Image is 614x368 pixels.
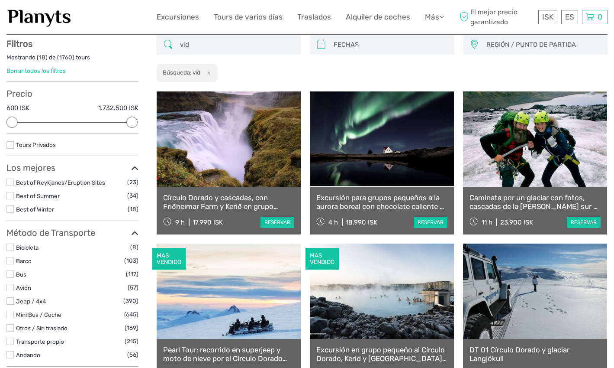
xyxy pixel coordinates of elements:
[6,104,29,113] label: 600 ISK
[163,193,294,211] a: Círculo Dorado y cascadas, con Friðheimar Farm y Kerið en grupo pequeño
[193,218,223,226] div: 17.990 ISK
[260,217,294,228] a: reservar
[346,218,377,226] div: 18.990 ISK
[163,345,294,363] a: Pearl Tour: recorrido en superjeep y moto de nieve por el Círculo Dorado desde [GEOGRAPHIC_DATA]
[297,11,331,23] a: Traslados
[482,218,492,226] span: 11 h
[482,38,603,52] button: REGIÓN / PUNTO DE PARTIDA
[16,311,61,318] a: Mini Bus / Coche
[16,257,32,264] a: Barco
[457,7,536,26] span: El mejor precio garantizado
[39,53,45,62] label: 18
[157,11,199,23] a: Excursiones
[346,11,410,23] a: Alquiler de coches
[16,271,26,278] a: Bus
[469,345,601,363] a: DT 01 Círculo Dorado y glaciar Langjökull
[127,191,138,201] span: (34)
[16,298,46,305] a: Jeep / 4x4
[16,338,64,345] a: Transporte propio
[126,269,138,279] span: (117)
[16,141,56,148] a: Tours Privados
[59,53,72,62] label: 1760
[16,352,40,358] a: Andando
[16,325,68,332] a: Otros / Sin traslado
[16,179,105,186] a: Best of Reykjanes/Eruption Sites
[128,283,138,293] span: (57)
[16,244,39,251] a: Bicicleta
[123,296,138,306] span: (390)
[425,11,444,23] a: Más
[175,218,185,226] span: 9 h
[124,309,138,319] span: (645)
[163,69,200,76] h2: Búsqueda: vid
[316,345,447,363] a: Excursión en grupo pequeño al Círculo Dorado, Kerid y [GEOGRAPHIC_DATA] con entrada
[567,217,601,228] a: reservar
[6,228,138,238] h3: Método de Transporte
[316,193,447,211] a: Excursión para grupos pequeños a la aurora boreal con chocolate caliente y fotos gratis
[12,15,98,22] p: We're away right now. Please check back later!
[152,248,186,270] div: MAS VENDIDO
[125,336,138,346] span: (215)
[596,13,604,21] span: 0
[6,7,72,28] img: 1453-555b4ac7-172b-4ae9-927d-298d0724a4f4_logo_small.jpg
[500,218,533,226] div: 23.900 ISK
[469,193,601,211] a: Caminata por un glaciar con fotos, cascadas de la [PERSON_NAME] sur y playa de [GEOGRAPHIC_DATA]
[328,218,338,226] span: 4 h
[214,11,283,23] a: Tours de varios días
[414,217,447,228] a: reservar
[100,13,110,24] button: Open LiveChat chat widget
[98,104,138,113] label: 1.732.500 ISK
[127,350,138,360] span: (56)
[16,206,54,213] a: Best of Winter
[561,10,578,24] div: ES
[16,284,31,291] a: Avión
[16,192,60,199] a: Best of Summer
[130,242,138,252] span: (8)
[6,53,138,67] div: Mostrando ( ) de ( ) tours
[177,37,296,52] input: BÚSQUEDA
[6,39,32,49] strong: Filtros
[330,37,450,52] input: FECHAS
[6,163,138,173] h3: Los mejores
[125,323,138,333] span: (169)
[6,88,138,99] h3: Precio
[542,13,553,21] span: ISK
[124,256,138,266] span: (103)
[128,204,138,214] span: (18)
[6,67,66,74] a: Borrar todos los filtros
[305,248,339,270] div: MAS VENDIDO
[127,177,138,187] span: (23)
[202,68,213,77] button: x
